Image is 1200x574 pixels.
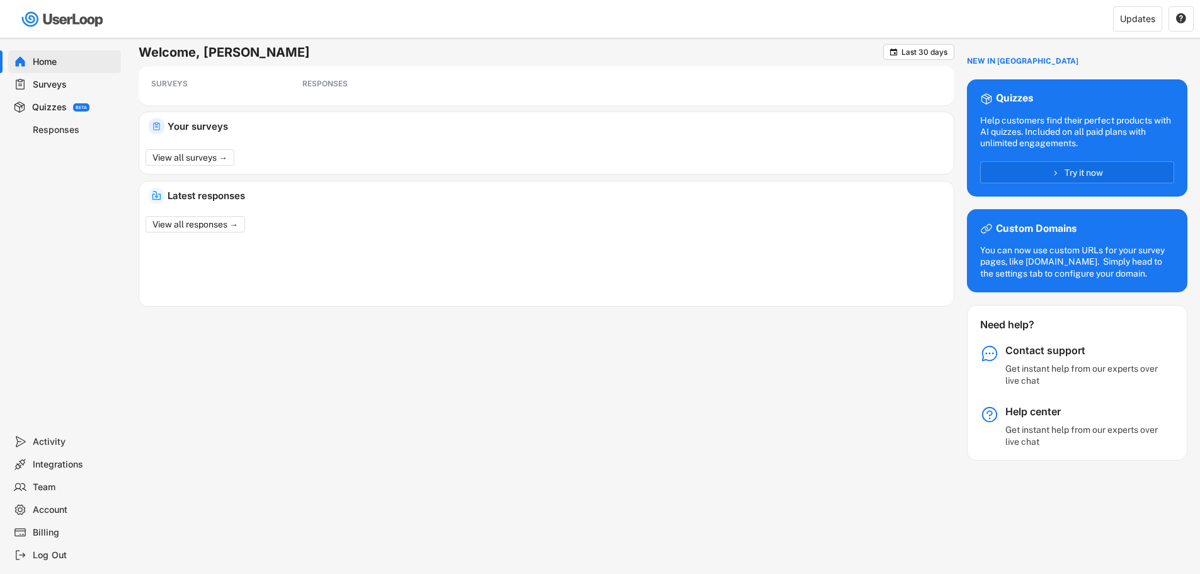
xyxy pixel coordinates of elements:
[980,318,1068,331] div: Need help?
[139,44,883,60] h6: Welcome, [PERSON_NAME]
[33,527,116,539] div: Billing
[1005,363,1163,386] div: Get instant help from our experts over live chat
[1120,14,1155,23] div: Updates
[996,92,1033,105] div: Quizzes
[33,549,116,561] div: Log Out
[1175,13,1187,25] button: 
[901,49,947,56] div: Last 30 days
[32,101,67,113] div: Quizzes
[980,115,1174,149] div: Help customers find their perfect products with AI quizzes. Included on all paid plans with unlim...
[152,191,161,200] img: IncomingMajor.svg
[33,459,116,471] div: Integrations
[146,149,234,166] button: View all surveys →
[1005,405,1163,418] div: Help center
[980,244,1174,279] div: You can now use custom URLs for your survey pages, like [DOMAIN_NAME]. Simply head to the setting...
[890,47,898,57] text: 
[33,79,116,91] div: Surveys
[76,105,87,110] div: BETA
[33,124,116,136] div: Responses
[146,216,245,232] button: View all responses →
[1005,424,1163,447] div: Get instant help from our experts over live chat
[889,47,898,57] button: 
[1176,13,1186,24] text: 
[33,504,116,516] div: Account
[1065,168,1103,177] span: Try it now
[33,56,116,68] div: Home
[996,222,1077,236] div: Custom Domains
[168,191,944,200] div: Latest responses
[33,436,116,448] div: Activity
[967,57,1078,67] div: NEW IN [GEOGRAPHIC_DATA]
[302,79,416,89] div: RESPONSES
[151,79,265,89] div: SURVEYS
[19,6,108,32] img: userloop-logo-01.svg
[168,122,944,131] div: Your surveys
[980,161,1174,183] button: Try it now
[1005,344,1163,357] div: Contact support
[33,481,116,493] div: Team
